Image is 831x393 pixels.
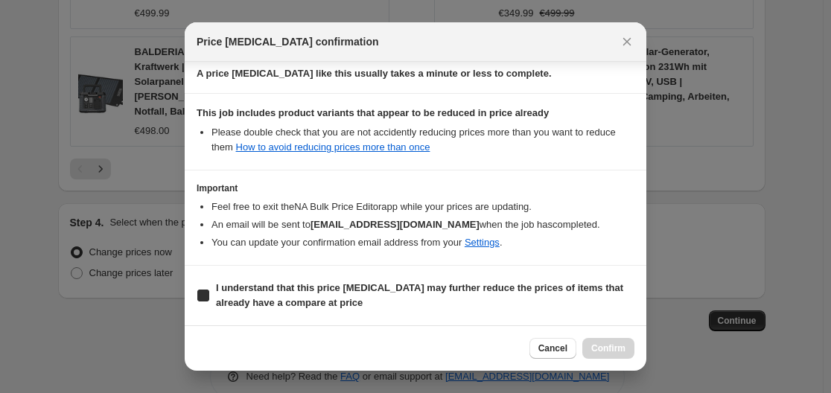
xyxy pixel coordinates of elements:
li: Feel free to exit the NA Bulk Price Editor app while your prices are updating. [211,199,634,214]
b: A price [MEDICAL_DATA] like this usually takes a minute or less to complete. [197,68,552,79]
span: Cancel [538,342,567,354]
a: Settings [465,237,500,248]
button: Close [617,31,637,52]
li: An email will be sent to when the job has completed . [211,217,634,232]
b: This job includes product variants that appear to be reduced in price already [197,107,549,118]
button: Cancel [529,338,576,359]
b: I understand that this price [MEDICAL_DATA] may further reduce the prices of items that already h... [216,282,623,308]
li: You can update your confirmation email address from your . [211,235,634,250]
a: How to avoid reducing prices more than once [236,141,430,153]
h3: Important [197,182,634,194]
li: Please double check that you are not accidently reducing prices more than you want to reduce them [211,125,634,155]
b: [EMAIL_ADDRESS][DOMAIN_NAME] [311,219,480,230]
span: Price [MEDICAL_DATA] confirmation [197,34,379,49]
